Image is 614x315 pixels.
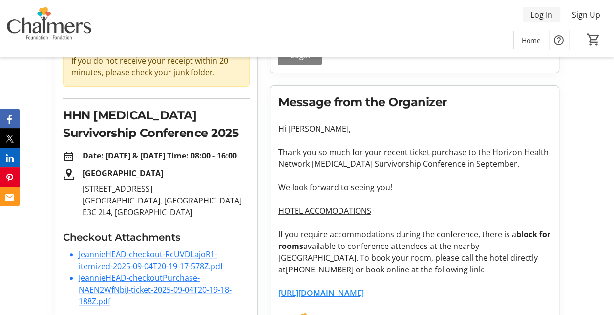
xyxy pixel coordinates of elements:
[564,7,608,22] button: Sign Up
[278,93,551,111] h2: Message from the Organizer
[278,123,551,135] p: Hi [PERSON_NAME],
[523,7,560,22] button: Log In
[63,151,75,162] mat-icon: date_range
[79,249,223,271] a: JeannieHEAD-checkout-RcUVDLajoR1-itemized-2025-09-04T20-19-17-578Z.pdf
[522,35,541,45] span: Home
[278,146,551,170] p: Thank you so much for your recent ticket purchase to the Horizon Health Network [MEDICAL_DATA] Su...
[278,228,551,275] p: If you require accommodations during the conference, there is a available to conference attendees...
[530,9,552,21] span: Log In
[585,31,602,48] button: Cart
[278,288,363,298] a: [URL][DOMAIN_NAME]
[6,4,93,53] img: Chalmers Foundation's Logo
[83,168,163,179] strong: [GEOGRAPHIC_DATA]
[278,205,371,216] u: HOTEL ACCOMODATIONS
[278,45,322,65] button: Login
[83,183,250,218] p: [STREET_ADDRESS] [GEOGRAPHIC_DATA], [GEOGRAPHIC_DATA] E3C 2L4, [GEOGRAPHIC_DATA]
[285,264,484,275] span: [PHONE_NUMBER] or book online at the following link:
[63,230,250,245] h3: Checkout Attachments
[79,272,232,307] a: JeannieHEAD-checkoutPurchase-NAEN2WfNbiJ-ticket-2025-09-04T20-19-18-188Z.pdf
[83,150,237,161] strong: Date: [DATE] & [DATE] Time: 08:00 - 16:00
[572,9,600,21] span: Sign Up
[63,46,250,87] div: If you do not receive your receipt within 20 minutes, please check your junk folder.
[514,31,549,49] a: Home
[63,107,250,142] h2: HHN [MEDICAL_DATA] Survivorship Conference 2025
[278,181,551,193] p: We look forward to seeing you!
[549,30,569,50] button: Help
